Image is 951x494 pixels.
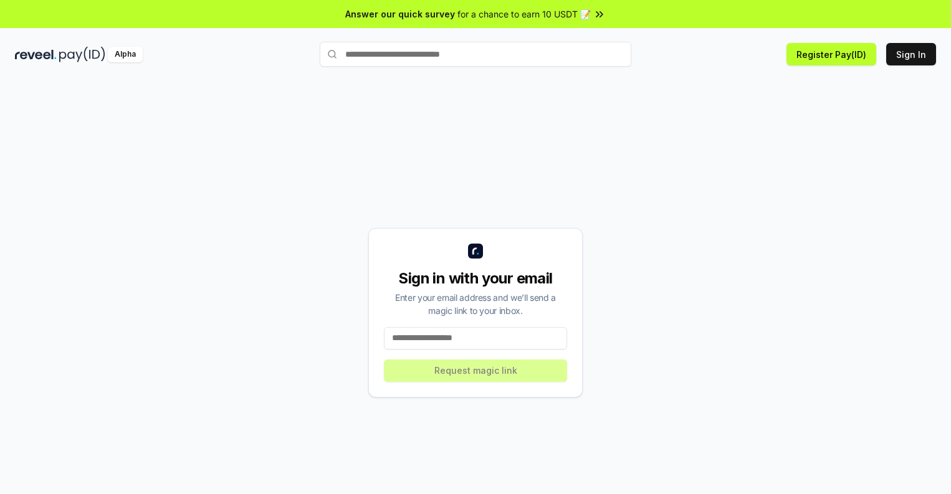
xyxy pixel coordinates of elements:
button: Sign In [886,43,936,65]
img: pay_id [59,47,105,62]
button: Register Pay(ID) [786,43,876,65]
span: Answer our quick survey [345,7,455,21]
img: logo_small [468,244,483,259]
div: Sign in with your email [384,268,567,288]
div: Alpha [108,47,143,62]
span: for a chance to earn 10 USDT 📝 [457,7,591,21]
img: reveel_dark [15,47,57,62]
div: Enter your email address and we’ll send a magic link to your inbox. [384,291,567,317]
